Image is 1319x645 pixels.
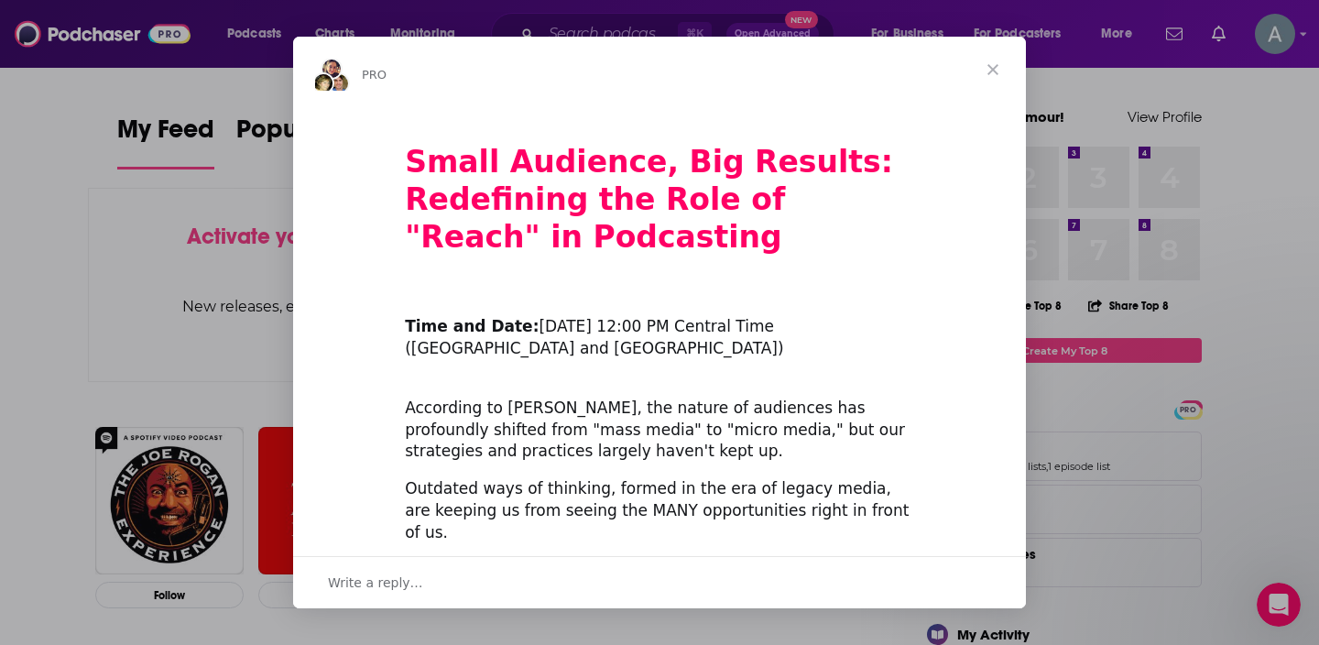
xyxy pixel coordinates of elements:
div: Outdated ways of thinking, formed in the era of legacy media, are keeping us from seeing the MANY... [405,478,914,543]
div: ​ [DATE] 12:00 PM Central Time ([GEOGRAPHIC_DATA] and [GEOGRAPHIC_DATA]) [405,295,914,360]
img: Dave avatar [328,72,350,94]
img: Barbara avatar [312,72,334,94]
span: PRO [362,68,387,82]
span: Write a reply… [328,571,423,595]
div: According to [PERSON_NAME], the nature of audiences has profoundly shifted from "mass media" to "... [405,376,914,463]
div: Open conversation and reply [293,556,1026,608]
b: Small Audience, Big Results: Redefining the Role of "Reach" in Podcasting [405,144,893,255]
b: Time and Date: [405,317,539,335]
span: Close [960,37,1026,103]
img: Sydney avatar [321,58,343,80]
